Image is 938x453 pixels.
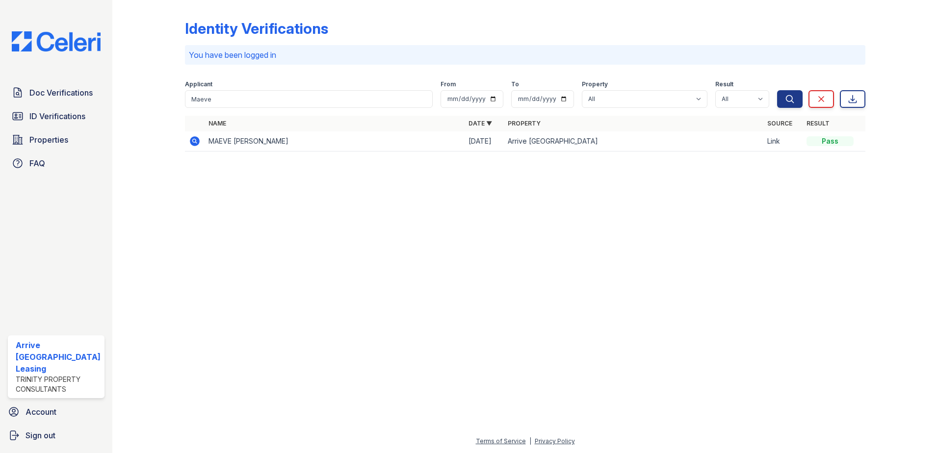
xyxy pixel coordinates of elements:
span: Account [26,406,56,418]
a: Account [4,402,108,422]
td: Arrive [GEOGRAPHIC_DATA] [504,131,764,151]
td: MAEVE [PERSON_NAME] [205,131,465,151]
td: Link [763,131,803,151]
span: Properties [29,134,68,146]
img: CE_Logo_Blue-a8612792a0a2168367f1c8372b55b34899dd931a85d93a1a3d3e32e68fde9ad4.png [4,31,108,51]
a: ID Verifications [8,106,104,126]
a: FAQ [8,153,104,173]
div: Identity Verifications [185,20,328,37]
a: Doc Verifications [8,83,104,102]
input: Search by name or phone number [185,90,433,108]
a: Date ▼ [469,120,492,127]
label: From [441,80,456,88]
div: Arrive [GEOGRAPHIC_DATA] Leasing [16,339,101,375]
a: Privacy Policy [535,437,575,445]
a: Result [807,120,830,127]
div: | [529,437,531,445]
label: Applicant [185,80,212,88]
a: Terms of Service [476,437,526,445]
span: FAQ [29,157,45,169]
p: You have been logged in [189,49,862,61]
div: Pass [807,136,854,146]
a: Properties [8,130,104,150]
iframe: chat widget [897,414,928,443]
a: Sign out [4,426,108,445]
span: Doc Verifications [29,87,93,99]
span: ID Verifications [29,110,85,122]
td: [DATE] [465,131,504,151]
label: Result [715,80,733,88]
a: Name [208,120,226,127]
a: Source [767,120,792,127]
a: Property [508,120,541,127]
div: Trinity Property Consultants [16,375,101,394]
span: Sign out [26,429,55,441]
label: To [511,80,519,88]
label: Property [582,80,608,88]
